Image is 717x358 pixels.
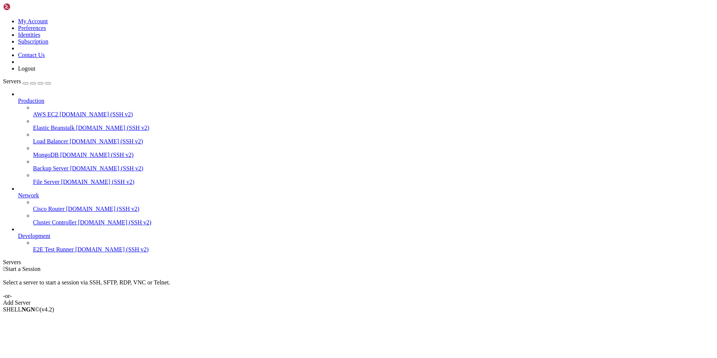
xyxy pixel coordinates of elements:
li: Elastic Beanstalk [DOMAIN_NAME] (SSH v2) [33,118,714,131]
a: Development [18,233,714,239]
li: Cisco Router [DOMAIN_NAME] (SSH v2) [33,199,714,212]
a: Elastic Beanstalk [DOMAIN_NAME] (SSH v2) [33,125,714,131]
span: E2E Test Runner [33,246,74,253]
div: Select a server to start a session via SSH, SFTP, RDP, VNC or Telnet. -or- [3,272,714,299]
span: [DOMAIN_NAME] (SSH v2) [78,219,151,226]
span: 4.2.0 [40,306,54,313]
span: Servers [3,78,21,84]
span:  [3,266,5,272]
li: Network [18,185,714,226]
a: Load Balancer [DOMAIN_NAME] (SSH v2) [33,138,714,145]
span: Start a Session [5,266,40,272]
span: [DOMAIN_NAME] (SSH v2) [76,125,150,131]
span: Network [18,192,39,199]
span: Backup Server [33,165,69,171]
a: Servers [3,78,51,84]
a: Identities [18,32,40,38]
a: Subscription [18,38,48,45]
li: E2E Test Runner [DOMAIN_NAME] (SSH v2) [33,239,714,253]
span: SHELL © [3,306,54,313]
span: File Server [33,179,60,185]
a: Backup Server [DOMAIN_NAME] (SSH v2) [33,165,714,172]
span: [DOMAIN_NAME] (SSH v2) [60,111,133,117]
div: Servers [3,259,714,266]
span: [DOMAIN_NAME] (SSH v2) [70,165,144,171]
a: Cisco Router [DOMAIN_NAME] (SSH v2) [33,206,714,212]
a: Cluster Controller [DOMAIN_NAME] (SSH v2) [33,219,714,226]
a: File Server [DOMAIN_NAME] (SSH v2) [33,179,714,185]
span: AWS EC2 [33,111,58,117]
b: NGN [22,306,35,313]
a: My Account [18,18,48,24]
a: MongoDB [DOMAIN_NAME] (SSH v2) [33,152,714,158]
span: Load Balancer [33,138,68,144]
span: MongoDB [33,152,58,158]
li: Development [18,226,714,253]
span: [DOMAIN_NAME] (SSH v2) [66,206,139,212]
img: Shellngn [3,3,46,11]
a: Network [18,192,714,199]
span: [DOMAIN_NAME] (SSH v2) [70,138,143,144]
span: [DOMAIN_NAME] (SSH v2) [75,246,149,253]
li: MongoDB [DOMAIN_NAME] (SSH v2) [33,145,714,158]
a: E2E Test Runner [DOMAIN_NAME] (SSH v2) [33,246,714,253]
li: Production [18,91,714,185]
li: File Server [DOMAIN_NAME] (SSH v2) [33,172,714,185]
li: AWS EC2 [DOMAIN_NAME] (SSH v2) [33,104,714,118]
li: Backup Server [DOMAIN_NAME] (SSH v2) [33,158,714,172]
span: [DOMAIN_NAME] (SSH v2) [60,152,133,158]
span: Cluster Controller [33,219,76,226]
span: Development [18,233,50,239]
a: Production [18,98,714,104]
a: Preferences [18,25,46,31]
a: Contact Us [18,52,45,58]
a: AWS EC2 [DOMAIN_NAME] (SSH v2) [33,111,714,118]
span: [DOMAIN_NAME] (SSH v2) [61,179,135,185]
li: Load Balancer [DOMAIN_NAME] (SSH v2) [33,131,714,145]
span: Elastic Beanstalk [33,125,75,131]
li: Cluster Controller [DOMAIN_NAME] (SSH v2) [33,212,714,226]
span: Cisco Router [33,206,64,212]
span: Production [18,98,44,104]
div: Add Server [3,299,714,306]
a: Logout [18,65,35,72]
